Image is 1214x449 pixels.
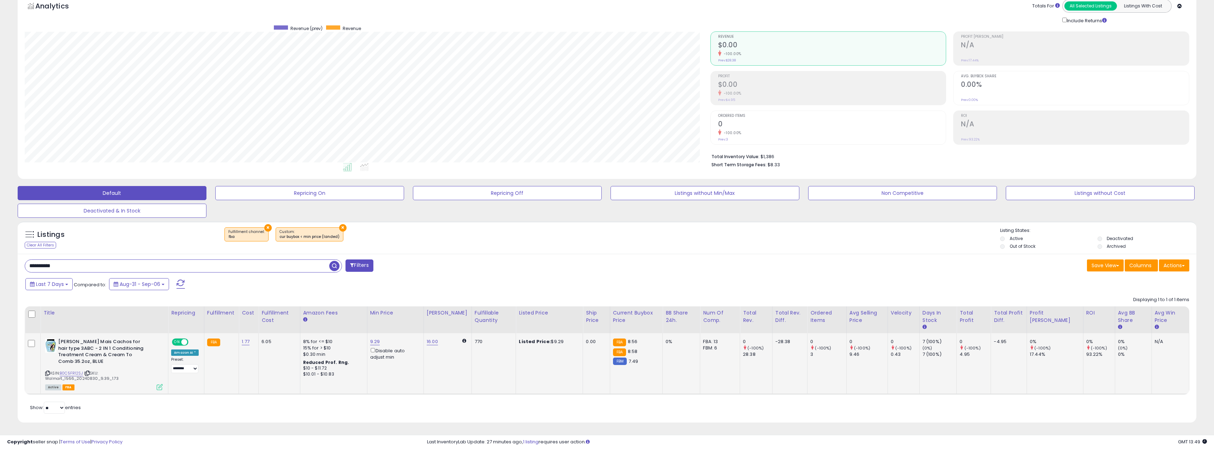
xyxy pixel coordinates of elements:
[262,309,297,324] div: Fulfillment Cost
[718,114,946,118] span: Ordered Items
[1155,309,1186,324] div: Avg Win Price
[303,317,307,323] small: Amazon Fees.
[895,345,912,351] small: (-100%)
[228,234,265,239] div: fba
[37,230,65,240] h5: Listings
[303,365,362,371] div: $10 - $11.72
[109,278,169,290] button: Aug-31 - Sep-06
[519,338,551,345] b: Listed Price:
[922,339,957,345] div: 7 (100%)
[891,339,919,345] div: 0
[775,339,802,345] div: -28.38
[961,114,1189,118] span: ROI
[666,309,697,324] div: BB Share 24h.
[961,80,1189,90] h2: 0.00%
[849,339,888,345] div: 0
[743,339,772,345] div: 0
[922,351,957,358] div: 7 (100%)
[961,74,1189,78] span: Avg. Buybox Share
[36,281,64,288] span: Last 7 Days
[1091,345,1107,351] small: (-100%)
[173,339,181,345] span: ON
[960,309,988,324] div: Total Profit
[35,1,83,13] h5: Analytics
[523,438,539,445] a: 1 listing
[120,281,160,288] span: Aug-31 - Sep-06
[242,338,250,345] a: 1.77
[718,80,946,90] h2: $0.00
[25,278,73,290] button: Last 7 Days
[721,91,741,96] small: -100.00%
[74,281,106,288] span: Compared to:
[303,371,362,377] div: $10.01 - $10.83
[60,370,83,376] a: B0C5FR12SJ
[703,309,737,324] div: Num of Comp.
[586,309,607,324] div: Ship Price
[711,162,767,168] b: Short Term Storage Fees:
[810,351,846,358] div: 3
[1086,351,1115,358] div: 93.22%
[768,161,780,168] span: $8.33
[215,186,404,200] button: Repricing On
[961,120,1189,130] h2: N/A
[303,351,362,358] div: $0.30 min
[718,120,946,130] h2: 0
[815,345,831,351] small: (-100%)
[60,438,90,445] a: Terms of Use
[207,309,236,317] div: Fulfillment
[628,338,638,345] span: 8.56
[1155,339,1184,345] div: N/A
[1086,309,1112,317] div: ROI
[475,339,510,345] div: 770
[718,58,736,62] small: Prev: $28.38
[1057,16,1115,24] div: Include Returns
[1087,259,1124,271] button: Save View
[7,438,33,445] strong: Copyright
[613,358,627,365] small: FBM
[91,438,122,445] a: Privacy Policy
[960,351,991,358] div: 4.95
[810,309,843,324] div: Ordered Items
[7,439,122,445] div: seller snap | |
[262,339,294,345] div: 6.05
[611,186,799,200] button: Listings without Min/Max
[964,345,981,351] small: (-100%)
[1030,339,1083,345] div: 0%
[1107,243,1126,249] label: Archived
[1118,324,1122,330] small: Avg BB Share.
[290,25,323,31] span: Revenue (prev)
[280,234,339,239] div: cur buybox < min price (landed)
[339,224,347,232] button: ×
[43,309,165,317] div: Title
[427,338,438,345] a: 16.00
[1118,345,1128,351] small: (0%)
[849,309,885,324] div: Avg Selling Price
[922,309,954,324] div: Days In Stock
[519,339,577,345] div: $9.29
[207,339,220,346] small: FBA
[45,339,56,353] img: 419TyVjp+hL._SL40_.jpg
[854,345,870,351] small: (-100%)
[1118,309,1149,324] div: Avg BB Share
[171,309,201,317] div: Repricing
[1006,186,1195,200] button: Listings without Cost
[18,186,206,200] button: Default
[45,339,163,389] div: ASIN:
[703,339,734,345] div: FBA: 13
[718,98,735,102] small: Prev: $4.95
[1118,351,1152,358] div: 0%
[747,345,764,351] small: (-100%)
[743,309,769,324] div: Total Rev.
[18,204,206,218] button: Deactivated & In Stock
[718,41,946,50] h2: $0.00
[264,224,272,232] button: ×
[1000,227,1196,234] p: Listing States:
[25,242,56,249] div: Clear All Filters
[1086,339,1115,345] div: 0%
[1107,235,1133,241] label: Deactivated
[961,58,979,62] small: Prev: 17.44%
[475,309,513,324] div: Fulfillable Quantity
[427,439,1207,445] div: Last InventoryLab Update: 27 minutes ago, requires user action.
[1178,438,1207,445] span: 2025-09-14 13:49 GMT
[303,345,362,351] div: 15% for > $10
